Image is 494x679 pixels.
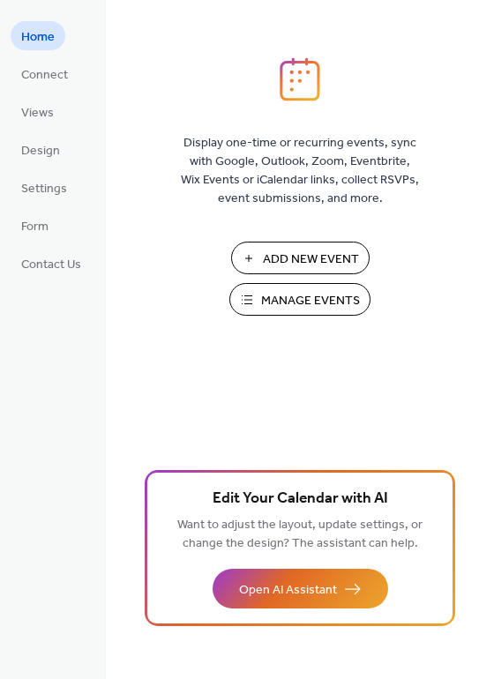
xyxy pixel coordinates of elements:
span: Want to adjust the layout, update settings, or change the design? The assistant can help. [177,513,423,556]
a: Contact Us [11,249,92,278]
a: Design [11,135,71,164]
a: Connect [11,59,79,88]
a: Home [11,21,65,50]
span: Design [21,142,60,160]
span: Views [21,104,54,123]
span: Add New Event [263,250,359,269]
a: Settings [11,173,78,202]
button: Add New Event [231,242,370,274]
span: Contact Us [21,256,81,274]
span: Display one-time or recurring events, sync with Google, Outlook, Zoom, Eventbrite, Wix Events or ... [181,134,419,208]
a: Form [11,211,59,240]
span: Home [21,28,55,47]
button: Manage Events [229,283,370,316]
img: logo_icon.svg [280,57,320,101]
button: Open AI Assistant [213,569,388,608]
span: Edit Your Calendar with AI [213,487,388,511]
a: Views [11,97,64,126]
span: Connect [21,66,68,85]
span: Form [21,218,49,236]
span: Settings [21,180,67,198]
span: Manage Events [261,292,360,310]
span: Open AI Assistant [239,581,337,600]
